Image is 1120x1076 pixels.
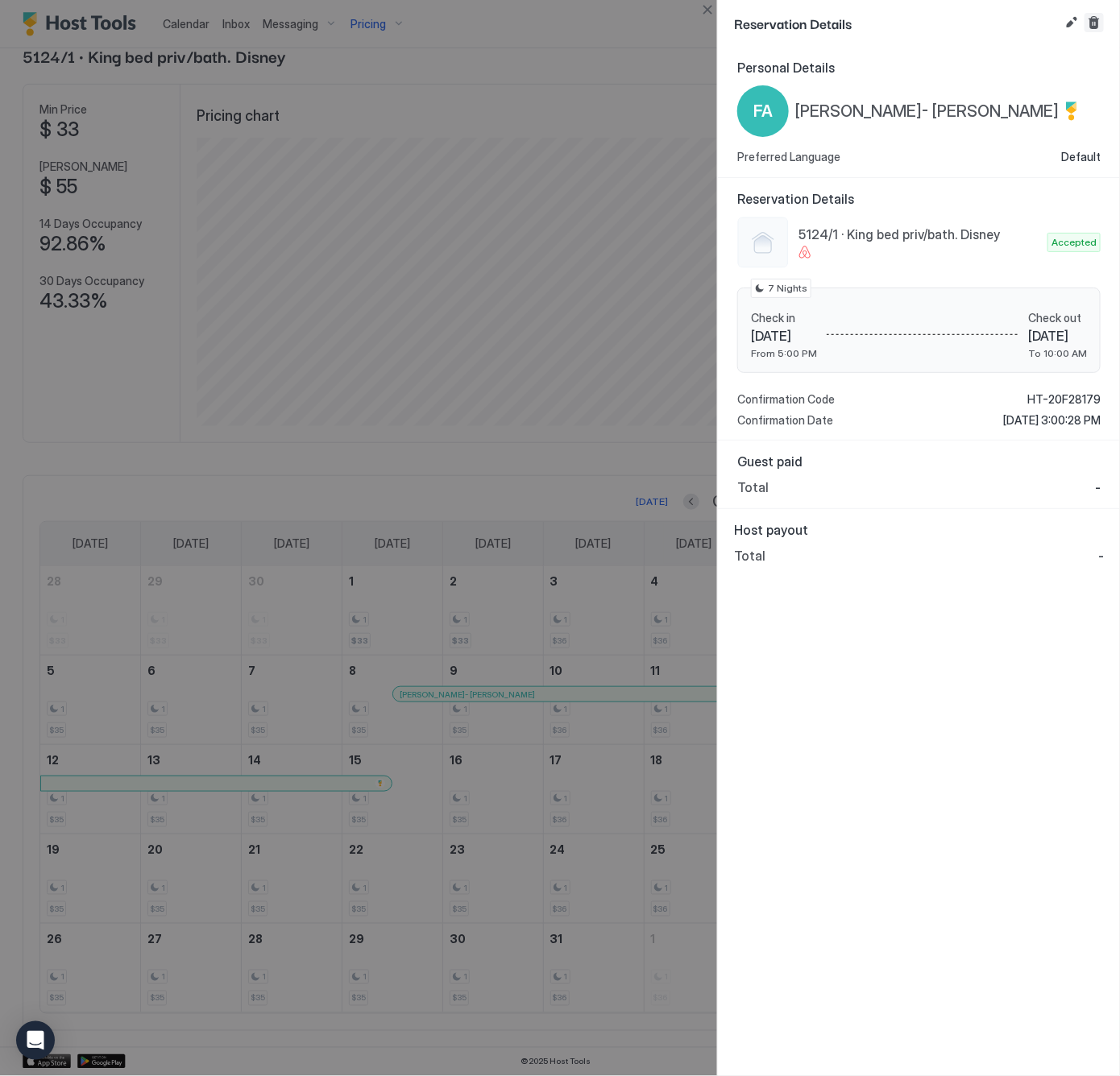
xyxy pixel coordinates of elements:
[734,13,1059,33] span: Reservation Details
[753,99,773,123] span: FA
[751,311,817,325] span: Check in
[1028,311,1087,325] span: Check out
[737,453,1101,470] span: Guest paid
[737,60,1101,76] span: Personal Details
[1095,479,1101,495] span: -
[1027,392,1101,407] span: HT-20F28179
[737,392,835,407] span: Confirmation Code
[734,548,765,564] span: Total
[737,413,833,428] span: Confirmation Date
[1061,150,1101,164] span: Default
[737,150,840,164] span: Preferred Language
[1062,13,1081,32] button: Edit reservation
[751,347,817,359] span: From 5:00 PM
[768,281,807,296] span: 7 Nights
[1003,413,1101,428] span: [DATE] 3:00:28 PM
[799,226,1041,242] span: 5124/1 · King bed priv/bath. Disney
[795,101,1059,122] span: [PERSON_NAME]- [PERSON_NAME]
[734,522,1104,538] span: Host payout
[1052,235,1097,250] span: Accepted
[1028,347,1087,359] span: To 10:00 AM
[737,479,769,495] span: Total
[1098,548,1104,564] span: -
[16,1021,55,1060] div: Open Intercom Messenger
[1028,328,1087,344] span: [DATE]
[751,328,817,344] span: [DATE]
[737,191,1101,207] span: Reservation Details
[1085,13,1104,32] button: Cancel reservation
